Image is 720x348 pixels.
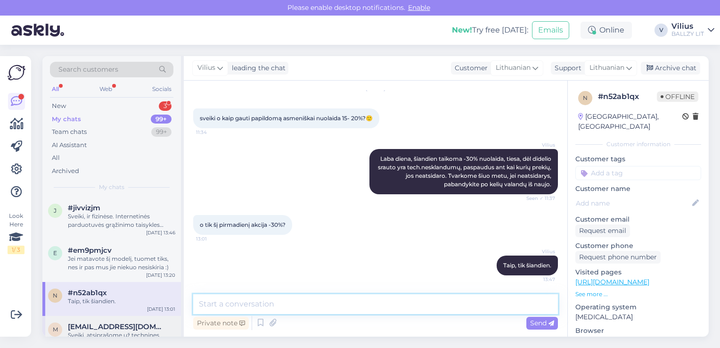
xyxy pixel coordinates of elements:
[503,262,551,269] span: Taip, tik šiandien.
[641,62,700,75] div: Archive chat
[68,204,100,212] span: #jivvizjm
[8,64,25,82] img: Askly Logo
[575,312,701,322] p: [MEDICAL_DATA]
[52,115,81,124] div: My chats
[68,331,175,348] div: Sveiki, atsiprašome už technines klaidas, jos tvarkomos šiuo metu, pabandykite po kelių valandų i...
[200,115,373,122] span: sveiki o kaip gauti papildomą asmeniškai nuolaida 15- 20%?🙂
[405,3,433,12] span: Enable
[452,25,472,34] b: New!
[68,255,175,272] div: Jei matavote šį modelį, tuomet tiks, nes ir pas mus jie niekuo nesiskiria :)
[146,229,175,236] div: [DATE] 13:46
[146,272,175,279] div: [DATE] 13:20
[598,91,657,102] div: # n52ab1qx
[451,63,488,73] div: Customer
[655,24,668,37] div: V
[68,289,107,297] span: #n52ab1qx
[53,292,57,299] span: n
[575,326,701,336] p: Browser
[575,241,701,251] p: Customer phone
[496,63,531,73] span: Lithuanian
[58,65,118,75] span: Search customers
[68,297,175,306] div: Taip, tik šiandien.
[68,323,166,331] span: monikute1988@gmail.com
[575,302,701,312] p: Operating system
[52,166,79,176] div: Archived
[578,112,682,132] div: [GEOGRAPHIC_DATA], [GEOGRAPHIC_DATA]
[520,195,555,202] span: Seen ✓ 11:37
[52,127,87,137] div: Team chats
[575,166,701,180] input: Add a tag
[452,25,528,36] div: Try free [DATE]:
[520,276,555,283] span: 13:47
[520,141,555,149] span: Vilius
[159,101,172,111] div: 3
[151,127,172,137] div: 99+
[583,94,588,101] span: n
[575,224,630,237] div: Request email
[98,83,114,95] div: Web
[657,91,698,102] span: Offline
[575,278,649,286] a: [URL][DOMAIN_NAME]
[581,22,632,39] div: Online
[575,336,701,346] p: Chrome [TECHNICAL_ID]
[197,63,215,73] span: Vilius
[52,101,66,111] div: New
[575,215,701,224] p: Customer email
[575,184,701,194] p: Customer name
[575,290,701,298] p: See more ...
[52,141,87,150] div: AI Assistant
[671,23,704,30] div: Vilius
[99,183,124,191] span: My chats
[50,83,61,95] div: All
[589,63,624,73] span: Lithuanian
[193,317,249,330] div: Private note
[54,207,57,214] span: j
[200,221,286,228] span: o tik šį pirmadienį akcija -30%?
[530,319,554,327] span: Send
[8,212,25,254] div: Look Here
[68,212,175,229] div: Sveiki, ir fizinėse. Internetinės parduotuvės grąžinimo taisykles rasite čia: [URL][DOMAIN_NAME]
[551,63,581,73] div: Support
[196,235,231,242] span: 13:01
[8,246,25,254] div: 1 / 3
[378,155,553,188] span: Laba diena, šiandien taikoma -30% nuolaida, tiesa, dėl didelio srauto yra tech.nesklandumų, paspa...
[575,140,701,149] div: Customer information
[52,153,60,163] div: All
[228,63,286,73] div: leading the chat
[53,249,57,257] span: e
[520,248,555,255] span: Vilius
[53,326,58,333] span: m
[147,306,175,313] div: [DATE] 13:01
[671,30,704,38] div: BALLZY LIT
[575,267,701,277] p: Visited pages
[575,251,661,264] div: Request phone number
[196,129,231,136] span: 11:34
[671,23,714,38] a: ViliusBALLZY LIT
[150,83,173,95] div: Socials
[575,154,701,164] p: Customer tags
[532,21,569,39] button: Emails
[576,198,690,208] input: Add name
[68,246,112,255] span: #em9pmjcv
[151,115,172,124] div: 99+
